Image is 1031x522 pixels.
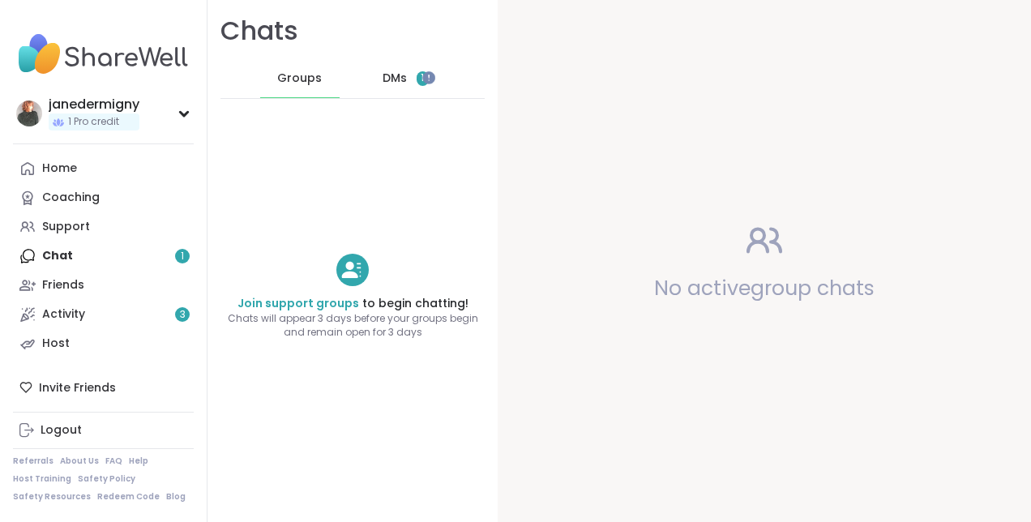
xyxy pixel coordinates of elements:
span: 3 [180,308,186,322]
a: Logout [13,416,194,445]
div: Home [42,160,77,177]
div: Logout [41,422,82,439]
iframe: Spotlight [422,71,435,84]
a: Coaching [13,183,194,212]
a: Redeem Code [97,491,160,503]
span: No active group chats [654,274,875,302]
a: Join support groups [237,295,359,311]
h1: Chats [220,13,298,49]
span: 1 Pro credit [68,115,119,129]
a: Support [13,212,194,242]
div: Coaching [42,190,100,206]
a: Host Training [13,473,71,485]
h4: to begin chatting! [207,296,498,312]
a: Help [129,456,148,467]
a: Blog [166,491,186,503]
a: Host [13,329,194,358]
a: About Us [60,456,99,467]
span: DMs [383,71,407,87]
div: Host [42,336,70,352]
div: Invite Friends [13,373,194,402]
a: Referrals [13,456,53,467]
a: Activity3 [13,300,194,329]
div: Support [42,219,90,235]
img: janedermigny [16,101,42,126]
span: 1 [421,71,424,85]
span: Chats will appear 3 days before your groups begin and remain open for 3 days [207,312,498,340]
div: Activity [42,306,85,323]
img: ShareWell Nav Logo [13,26,194,83]
a: Safety Resources [13,491,91,503]
div: janedermigny [49,96,139,113]
a: Home [13,154,194,183]
a: Safety Policy [78,473,135,485]
a: Friends [13,271,194,300]
span: Groups [277,71,322,87]
a: FAQ [105,456,122,467]
div: Friends [42,277,84,293]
